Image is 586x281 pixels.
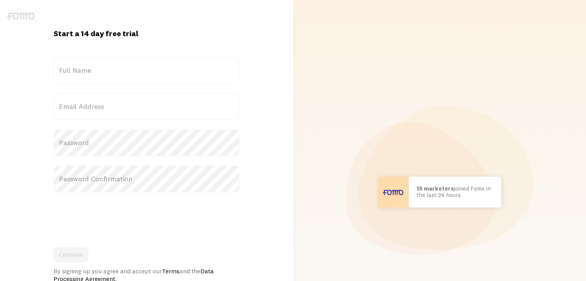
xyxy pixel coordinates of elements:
a: Terms [162,267,180,275]
p: joined Fomo in the last 24 hours [416,186,494,198]
iframe: reCAPTCHA [54,202,171,232]
label: Password Confirmation [54,166,240,192]
label: Email Address [54,93,240,120]
h1: Start a 14 day free trial [54,28,240,38]
img: fomo-logo-gray-b99e0e8ada9f9040e2984d0d95b3b12da0074ffd48d1e5cb62ac37fc77b0b268.svg [7,12,35,20]
b: 15 marketers [416,185,454,192]
img: User avatar [378,177,409,207]
label: Full Name [54,57,240,84]
label: Password [54,129,240,156]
